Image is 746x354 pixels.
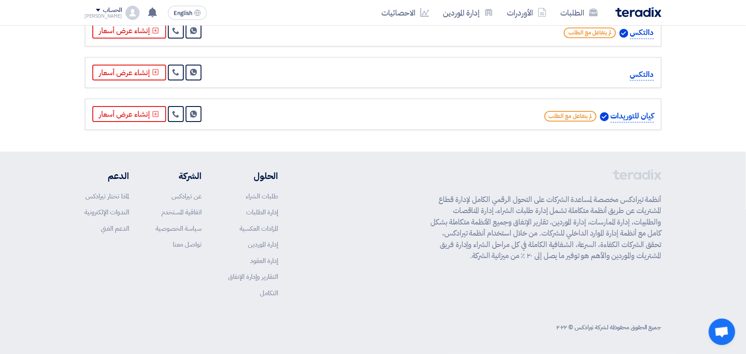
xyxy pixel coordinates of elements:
img: Teradix logo [616,7,662,17]
div: [PERSON_NAME] [85,14,122,19]
span: لم يتفاعل مع الطلب [544,111,597,122]
a: إدارة الطلبات [246,207,278,217]
p: كيان للتوريدات [611,110,654,122]
a: التقارير وإدارة الإنفاق [228,272,278,282]
li: الدعم [85,169,129,183]
a: الاحصائيات [375,2,436,23]
p: دالتكس [630,69,654,81]
p: أنظمة تيرادكس مخصصة لمساعدة الشركات على التحول الرقمي الكامل لإدارة قطاع المشتريات عن طريق أنظمة ... [431,194,662,262]
button: إنشاء عرض أسعار [92,106,166,122]
p: دالتكس [630,27,654,39]
li: الشركة [156,169,202,183]
div: جميع الحقوق محفوظة لشركة تيرادكس © ٢٠٢٢ [556,323,661,332]
a: التكامل [260,288,278,298]
li: الحلول [228,169,278,183]
span: English [174,10,192,16]
span: لم يتفاعل مع الطلب [564,27,616,38]
img: Verified Account [600,112,609,121]
a: الطلبات [554,2,605,23]
a: إدارة الموردين [436,2,500,23]
a: عن تيرادكس [171,191,202,201]
a: الدعم الفني [101,224,129,233]
a: لماذا تختار تيرادكس [86,191,129,201]
button: إنشاء عرض أسعار [92,23,166,38]
div: Open chat [709,319,735,345]
button: English [168,6,207,20]
a: إدارة الموردين [248,240,278,249]
img: Verified Account [620,29,628,38]
a: سياسة الخصوصية [156,224,202,233]
a: الأوردرات [500,2,554,23]
div: الحساب [103,7,122,14]
a: الندوات الإلكترونية [85,207,129,217]
a: اتفاقية المستخدم [161,207,202,217]
a: تواصل معنا [173,240,202,249]
a: المزادات العكسية [240,224,278,233]
button: إنشاء عرض أسعار [92,65,166,80]
a: إدارة العقود [250,256,278,266]
img: profile_test.png [126,6,140,20]
a: طلبات الشراء [246,191,278,201]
